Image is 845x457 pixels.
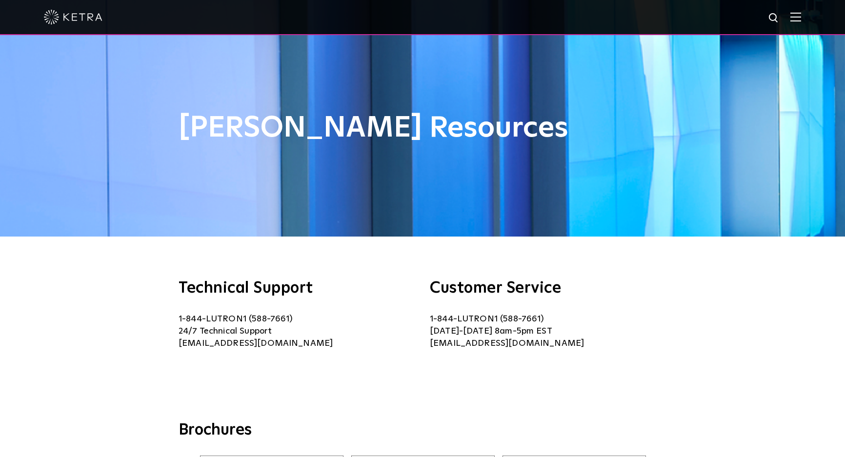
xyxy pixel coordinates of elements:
p: 1-844-LUTRON1 (588-7661) [DATE]-[DATE] 8am-5pm EST [EMAIL_ADDRESS][DOMAIN_NAME] [430,313,666,350]
h3: Customer Service [430,280,666,296]
p: 1-844-LUTRON1 (588-7661) 24/7 Technical Support [179,313,415,350]
img: Hamburger%20Nav.svg [790,12,801,21]
h3: Technical Support [179,280,415,296]
img: ketra-logo-2019-white [44,10,102,24]
img: search icon [768,12,780,24]
h3: Brochures [179,420,666,441]
a: [EMAIL_ADDRESS][DOMAIN_NAME] [179,339,333,348]
h1: [PERSON_NAME] Resources [179,112,666,144]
